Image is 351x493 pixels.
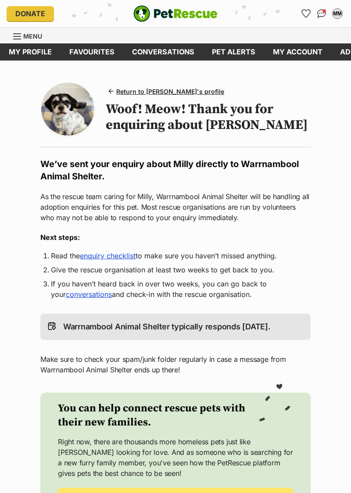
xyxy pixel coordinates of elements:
h1: Woof! Meow! Thank you for enquiring about [PERSON_NAME] [106,101,311,133]
a: Favourites [299,7,313,21]
h2: We’ve sent your enquiry about Milly directly to Warrnambool Animal Shelter. [40,158,311,182]
div: MM [333,9,342,18]
li: If you haven’t heard back in over two weeks, you can go back to your and check-in with the rescue... [51,279,300,300]
img: Photo of Milly [41,82,94,136]
ul: Account quick links [299,7,344,21]
a: Pet alerts [203,43,264,61]
p: Right now, there are thousands more homeless pets just like [PERSON_NAME] looking for love. And a... [58,436,293,479]
a: conversations [123,43,203,61]
a: Favourites [61,43,123,61]
span: Return to [PERSON_NAME]'s profile [116,87,224,96]
a: My account [264,43,331,61]
img: logo-e224e6f780fb5917bec1dbf3a21bbac754714ae5b6737aabdf751b685950b380.svg [133,5,218,22]
span: Menu [23,32,42,40]
button: My account [330,7,344,21]
a: Conversations [315,7,329,21]
li: Read the to make sure you haven’t missed anything. [51,250,300,261]
a: Menu [13,28,48,43]
img: chat-41dd97257d64d25036548639549fe6c8038ab92f7586957e7f3b1b290dea8141.svg [317,9,326,18]
a: Return to [PERSON_NAME]'s profile [106,85,228,98]
p: As the rescue team caring for Milly, Warrnambool Animal Shelter will be handling all adoption enq... [40,191,311,223]
h3: Next steps: [40,232,311,243]
a: conversations [66,290,112,299]
a: enquiry checklist [80,251,136,260]
h2: You can help connect rescue pets with their new families. [58,401,258,429]
li: Give the rescue organisation at least two weeks to get back to you. [51,264,300,275]
p: Make sure to check your spam/junk folder regularly in case a message from Warrnambool Animal Shel... [40,354,311,375]
a: Donate [7,6,54,21]
a: PetRescue [133,5,218,22]
p: Warrnambool Animal Shelter typically responds [DATE]. [63,321,271,333]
